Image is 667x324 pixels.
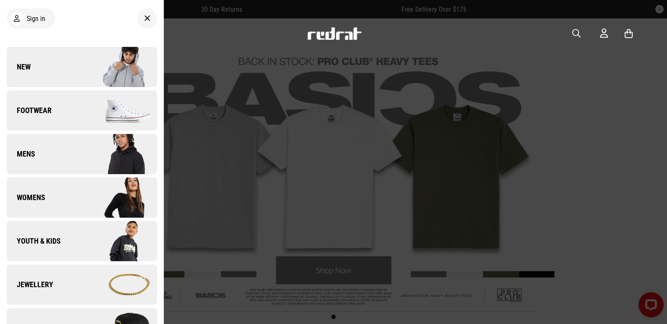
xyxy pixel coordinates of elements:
button: Open LiveChat chat widget [7,3,32,28]
a: Jewellery Company [7,265,157,305]
a: Mens Company [7,134,157,174]
span: New [7,62,31,72]
span: Mens [7,149,35,159]
img: Redrat logo [307,27,362,40]
img: Company [82,220,157,262]
img: Company [82,133,157,175]
a: Youth & Kids Company [7,221,157,261]
span: Sign in [27,15,45,23]
img: Company [82,90,157,131]
a: Womens Company [7,177,157,218]
span: Footwear [7,105,52,116]
span: Youth & Kids [7,236,61,246]
span: Womens [7,193,45,203]
a: New Company [7,47,157,87]
img: Company [82,46,157,88]
span: Jewellery [7,280,53,290]
img: Company [82,264,157,306]
a: Footwear Company [7,90,157,131]
img: Company [82,177,157,219]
